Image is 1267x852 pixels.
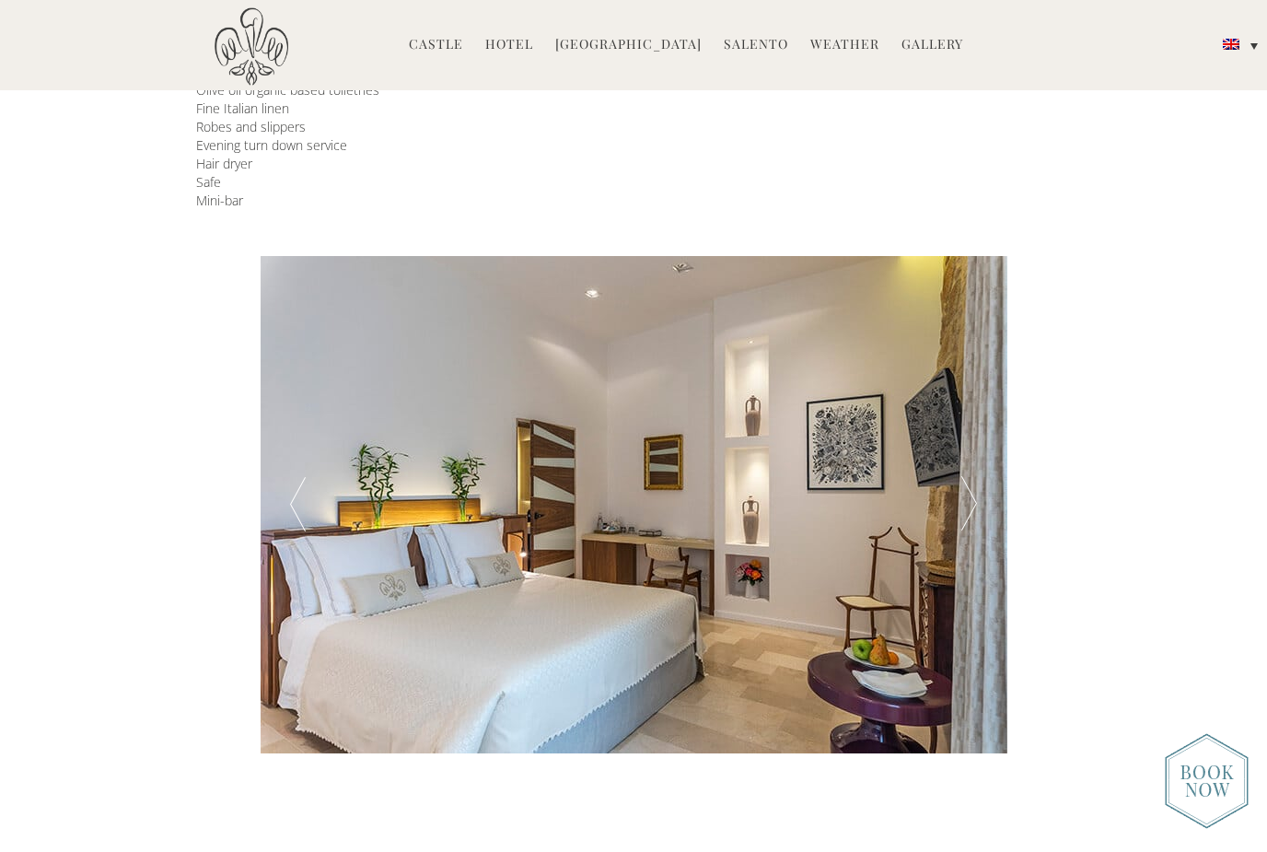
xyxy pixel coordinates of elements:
[1165,733,1249,829] img: new-booknow.png
[901,35,963,56] a: Gallery
[810,35,879,56] a: Weather
[485,35,533,56] a: Hotel
[724,35,788,56] a: Salento
[555,35,702,56] a: [GEOGRAPHIC_DATA]
[1223,39,1239,50] img: English
[409,35,463,56] a: Castle
[215,7,288,86] img: Castello di Ugento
